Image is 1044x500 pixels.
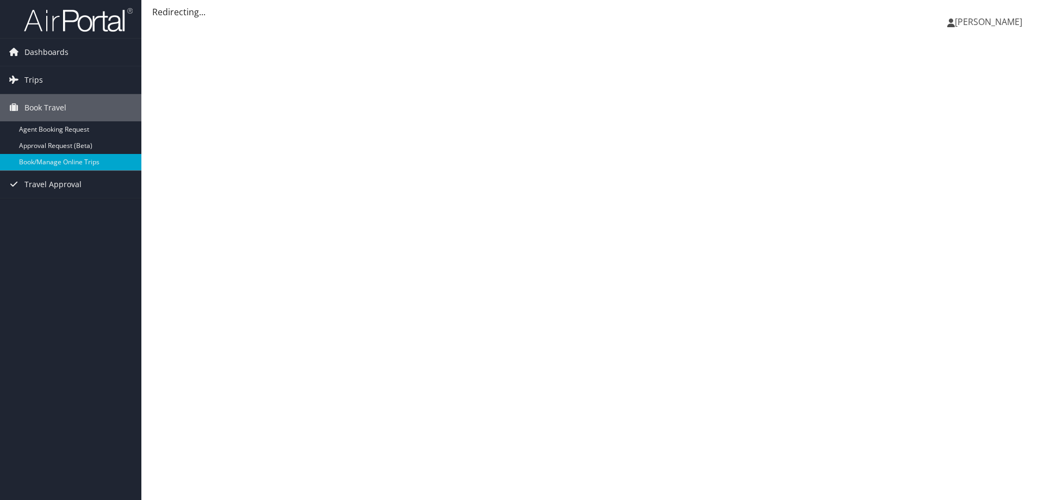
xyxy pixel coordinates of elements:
[24,39,69,66] span: Dashboards
[152,5,1033,18] div: Redirecting...
[947,5,1033,38] a: [PERSON_NAME]
[955,16,1022,28] span: [PERSON_NAME]
[24,66,43,94] span: Trips
[24,171,82,198] span: Travel Approval
[24,7,133,33] img: airportal-logo.png
[24,94,66,121] span: Book Travel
